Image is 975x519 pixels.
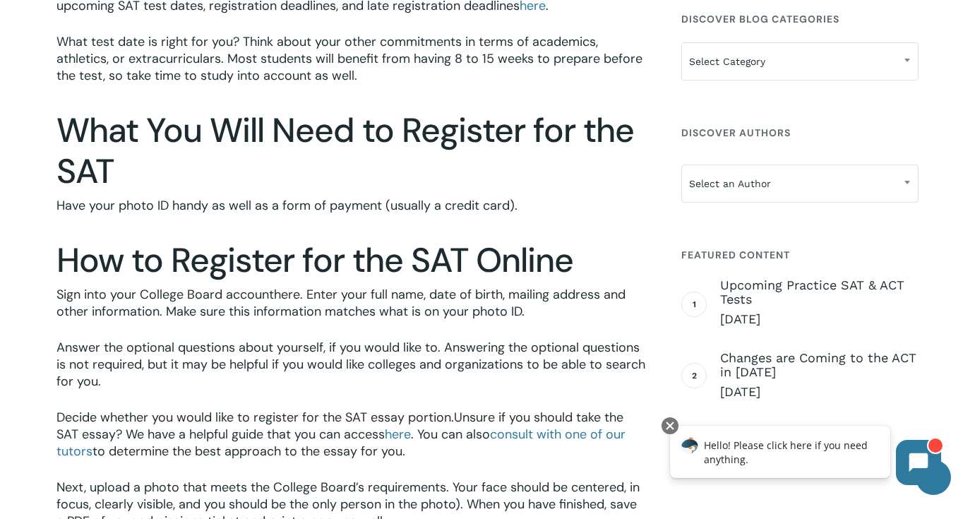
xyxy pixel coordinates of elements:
h2: What You Will Need to Register for the SAT [56,110,647,192]
span: [DATE] [720,311,919,328]
span: Upcoming Practice SAT & ACT Tests [720,278,919,306]
h4: Discover Authors [681,120,919,145]
p: Sign into your College Board account . Enter your full name, date of birth, mailing address and o... [56,286,647,339]
span: Select an Author [681,165,919,203]
h4: Featured Content [681,242,919,268]
p: What test date is right for you? Think about your other commitments in terms of academics, athlet... [56,33,647,103]
p: Have your photo ID handy as well as a form of payment (usually a credit card). [56,197,647,233]
span: Changes are Coming to the ACT in [DATE] [720,351,919,379]
iframe: Chatbot [655,414,955,499]
h2: How to Register for the SAT Online [56,240,647,281]
a: Upcoming Practice SAT & ACT Tests [DATE] [720,278,919,328]
span: Select Category [681,42,919,80]
a: Changes are Coming to the ACT in [DATE] [DATE] [720,351,919,400]
a: here [274,286,300,303]
span: to determine the best approach to the essay for you. [92,443,405,460]
span: [DATE] [720,383,919,400]
a: here [385,426,411,443]
p: Answer the optional questions about yourself, if you would like to. Answering the optional questi... [56,339,647,409]
h4: Discover Blog Categories [681,6,919,32]
span: . You can also [411,426,490,443]
p: Decide whether you would like to register for the SAT essay portion. [56,409,647,479]
a: consult with one of our tutors [56,426,626,460]
span: Unsure if you should take the SAT essay? We have a helpful guide that you can access [56,409,623,443]
span: Select an Author [682,169,918,198]
span: Select Category [682,47,918,76]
